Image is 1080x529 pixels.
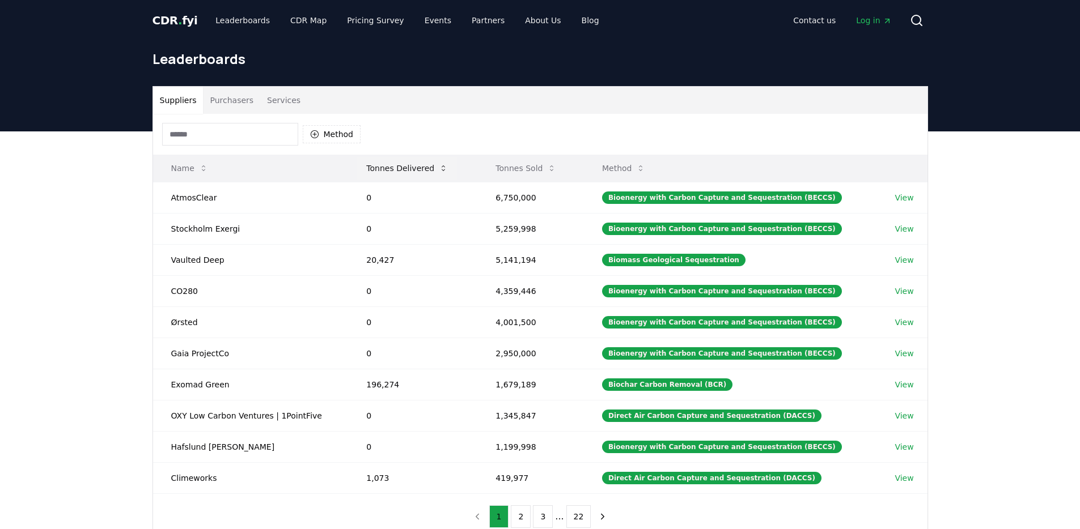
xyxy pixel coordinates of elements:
div: Bioenergy with Carbon Capture and Sequestration (BECCS) [602,441,842,453]
td: 0 [348,182,477,213]
li: ... [555,510,564,523]
a: View [895,192,913,203]
td: AtmosClear [153,182,349,213]
td: 1,073 [348,462,477,493]
div: Bioenergy with Carbon Capture and Sequestration (BECCS) [602,223,842,235]
td: 1,345,847 [477,400,584,431]
div: Biochar Carbon Removal (BCR) [602,378,732,391]
button: Purchasers [203,87,260,114]
a: About Us [516,10,570,31]
button: Name [162,157,217,180]
button: 2 [511,505,531,528]
div: Bioenergy with Carbon Capture and Sequestration (BECCS) [602,285,842,297]
td: 0 [348,275,477,306]
a: Events [416,10,460,31]
button: next page [593,505,612,528]
td: Climeworks [153,462,349,493]
a: Contact us [784,10,845,31]
td: Gaia ProjectCo [153,338,349,369]
td: Ørsted [153,306,349,338]
span: Log in [856,15,891,26]
td: CO280 [153,275,349,306]
a: View [895,348,913,359]
a: View [895,410,913,421]
td: 20,427 [348,244,477,275]
a: Leaderboards [206,10,279,31]
td: 0 [348,213,477,244]
td: 0 [348,400,477,431]
a: Log in [847,10,900,31]
a: View [895,317,913,328]
span: CDR fyi [153,14,198,27]
a: Blog [573,10,608,31]
a: Partners [463,10,514,31]
a: Pricing Survey [338,10,413,31]
td: 2,950,000 [477,338,584,369]
button: Method [303,125,361,143]
button: Tonnes Sold [486,157,565,180]
td: 0 [348,338,477,369]
td: Exomad Green [153,369,349,400]
div: Bioenergy with Carbon Capture and Sequestration (BECCS) [602,316,842,329]
nav: Main [206,10,608,31]
td: 419,977 [477,462,584,493]
button: Services [260,87,307,114]
a: View [895,472,913,484]
div: Direct Air Carbon Capture and Sequestration (DACCS) [602,472,821,484]
a: View [895,441,913,453]
button: 1 [489,505,509,528]
div: Bioenergy with Carbon Capture and Sequestration (BECCS) [602,191,842,204]
td: 1,199,998 [477,431,584,462]
td: 6,750,000 [477,182,584,213]
div: Bioenergy with Carbon Capture and Sequestration (BECCS) [602,347,842,360]
button: 22 [566,505,591,528]
div: Direct Air Carbon Capture and Sequestration (DACCS) [602,409,821,422]
td: 196,274 [348,369,477,400]
td: 4,001,500 [477,306,584,338]
span: . [178,14,182,27]
button: Tonnes Delivered [357,157,457,180]
td: OXY Low Carbon Ventures | 1PointFive [153,400,349,431]
td: Hafslund [PERSON_NAME] [153,431,349,462]
td: 1,679,189 [477,369,584,400]
button: 3 [533,505,553,528]
a: View [895,379,913,390]
a: CDR Map [281,10,336,31]
td: 4,359,446 [477,275,584,306]
td: 0 [348,431,477,462]
button: Method [593,157,655,180]
td: Stockholm Exergi [153,213,349,244]
h1: Leaderboards [153,50,928,68]
nav: Main [784,10,900,31]
a: CDR.fyi [153,12,198,28]
a: View [895,254,913,266]
button: Suppliers [153,87,204,114]
td: 5,259,998 [477,213,584,244]
td: 5,141,194 [477,244,584,275]
td: Vaulted Deep [153,244,349,275]
td: 0 [348,306,477,338]
a: View [895,285,913,297]
div: Biomass Geological Sequestration [602,254,746,266]
a: View [895,223,913,234]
